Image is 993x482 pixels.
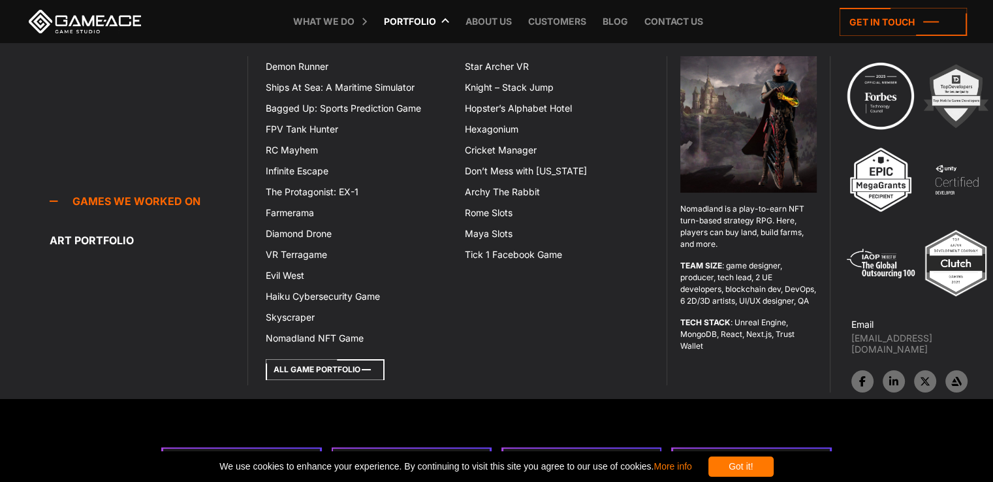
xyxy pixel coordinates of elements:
img: Technology council badge program ace 2025 game ace [845,60,917,132]
strong: Email [851,319,874,330]
a: Art portfolio [50,227,247,253]
a: [EMAIL_ADDRESS][DOMAIN_NAME] [851,332,993,355]
img: 5 [845,227,917,299]
strong: TECH STACK [680,317,731,327]
a: Ships At Sea: A Maritime Simulator [258,77,457,98]
p: Nomadland is a play-to-earn NFT turn-based strategy RPG. Here, players can buy land, build farms,... [680,203,817,250]
a: The Protagonist: EX-1 [258,182,457,202]
a: Skyscraper [258,307,457,328]
a: Infinite Escape [258,161,457,182]
a: Haiku Cybersecurity Game [258,286,457,307]
a: Hexagonium [457,119,656,140]
a: Diamond Drone [258,223,457,244]
a: Rome Slots [457,202,656,223]
p: : game designer, producer, tech lead, 2 UE developers, blockchain dev, DevOps, 6 2D/3D artists, U... [680,260,817,307]
img: Nomadland game top menu [680,56,817,193]
a: RC Mayhem [258,140,457,161]
a: Farmerama [258,202,457,223]
a: FPV Tank Hunter [258,119,457,140]
a: Archy The Rabbit [457,182,656,202]
img: 4 [921,144,992,216]
a: Tick 1 Facebook Game [457,244,656,265]
div: Got it! [708,457,774,477]
a: Maya Slots [457,223,656,244]
a: Hopster’s Alphabet Hotel [457,98,656,119]
a: All Game Portfolio [266,359,385,380]
img: Top ar vr development company gaming 2025 game ace [920,227,992,299]
span: We use cookies to enhance your experience. By continuing to visit this site you agree to our use ... [219,457,691,477]
a: Cricket Manager [457,140,656,161]
a: Knight – Stack Jump [457,77,656,98]
p: : Unreal Engine, MongoDB, React, Next.js, Trust Wallet [680,317,817,352]
a: Demon Runner [258,56,457,77]
a: Star Archer VR [457,56,656,77]
a: Games we worked on [50,188,247,214]
a: Nomadland NFT Game [258,328,457,349]
a: More info [654,461,691,472]
strong: TEAM SIZE [680,261,722,270]
a: Evil West [258,265,457,286]
a: VR Terragame [258,244,457,265]
a: Don’t Mess with [US_STATE] [457,161,656,182]
a: Get in touch [840,8,967,36]
img: 2 [920,60,992,132]
a: Bagged Up: Sports Prediction Game [258,98,457,119]
img: 3 [845,144,917,216]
